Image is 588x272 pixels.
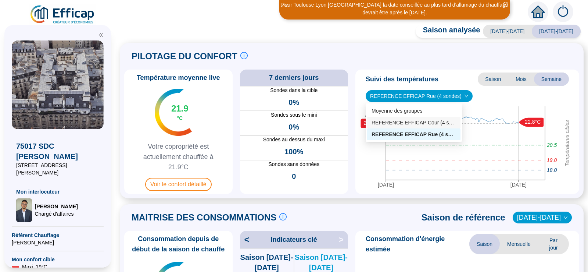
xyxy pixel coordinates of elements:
[22,263,47,271] span: Maxi : 19 °C
[98,32,104,38] span: double-left
[525,119,541,125] text: 22.8°C
[240,52,248,59] span: info-circle
[372,131,456,138] div: REFERENCE EFFICAP Rue (4 sondes)
[416,25,480,38] span: Saison analysée
[281,3,288,8] i: 2 / 3
[12,256,104,263] span: Mon confort cible
[127,141,230,172] span: Votre copropriété est actuellement chauffée à 21.9°C
[240,234,250,245] span: <
[145,178,212,191] span: Voir le confort détaillé
[503,2,508,7] span: close-circle
[370,91,468,102] span: REFERENCE EFFICAP Rue (4 sondes)
[12,232,104,239] span: Référent Chauffage
[279,213,287,220] span: info-circle
[534,73,569,86] span: Semaine
[240,136,348,144] span: Sondes au dessus du maxi
[132,212,276,223] span: MAITRISE DES CONSOMMATIONS
[35,203,78,210] span: [PERSON_NAME]
[464,94,469,98] span: down
[271,234,317,245] span: Indicateurs clé
[366,74,438,84] span: Suivi des températures
[16,162,99,176] span: [STREET_ADDRESS][PERSON_NAME]
[240,86,348,94] span: Sondes dans la cible
[16,188,99,195] span: Mon interlocuteur
[269,73,319,83] span: 7 derniers jours
[240,111,348,119] span: Sondes sous le mini
[372,107,456,115] div: Moyenne des groupes
[171,103,189,114] span: 21.9
[546,142,557,148] tspan: 20.5
[366,234,469,254] span: Consommation d'énergie estimée
[372,119,456,127] div: REFERENCE EFFICAP Cour (4 sondes)
[510,182,527,188] tspan: [DATE]
[483,25,532,38] span: [DATE]-[DATE]
[367,105,460,117] div: Moyenne des groupes
[29,4,96,25] img: efficap energie logo
[132,50,237,62] span: PILOTAGE DU CONFORT
[284,146,303,157] span: 100%
[378,182,394,188] tspan: [DATE]
[155,89,192,136] img: indicateur températures
[177,114,183,122] span: °C
[508,73,534,86] span: Mois
[365,115,378,119] text: Moyenne
[288,122,299,132] span: 0%
[538,234,569,254] span: Par jour
[338,234,348,245] span: >
[469,234,500,254] span: Saison
[288,97,299,107] span: 0%
[280,1,509,17] div: Pour Toulouse Lyon [GEOGRAPHIC_DATA] la date conseillée au plus tard d'allumage du chauffage devr...
[364,120,380,126] text: 22.7°C
[478,73,508,86] span: Saison
[500,234,538,254] span: Mensuelle
[16,198,32,222] img: Chargé d'affaires
[367,117,460,128] div: REFERENCE EFFICAP Cour (4 sondes)
[132,73,225,83] span: Température moyenne live
[517,212,567,223] span: 2023-2024
[35,210,78,218] span: Chargé d'affaires
[563,215,568,220] span: down
[547,157,557,163] tspan: 19.0
[553,1,573,22] img: alerts
[16,141,99,162] span: 75017 SDC [PERSON_NAME]
[292,171,296,181] span: 0
[532,25,581,38] span: [DATE]-[DATE]
[240,160,348,168] span: Sondes sans données
[422,212,505,223] span: Saison de référence
[367,128,460,140] div: REFERENCE EFFICAP Rue (4 sondes)
[564,120,570,166] tspan: Températures cibles
[547,167,557,173] tspan: 18.0
[531,5,545,18] span: home
[12,239,104,246] span: [PERSON_NAME]
[127,234,230,254] span: Consommation depuis de début de la saison de chauffe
